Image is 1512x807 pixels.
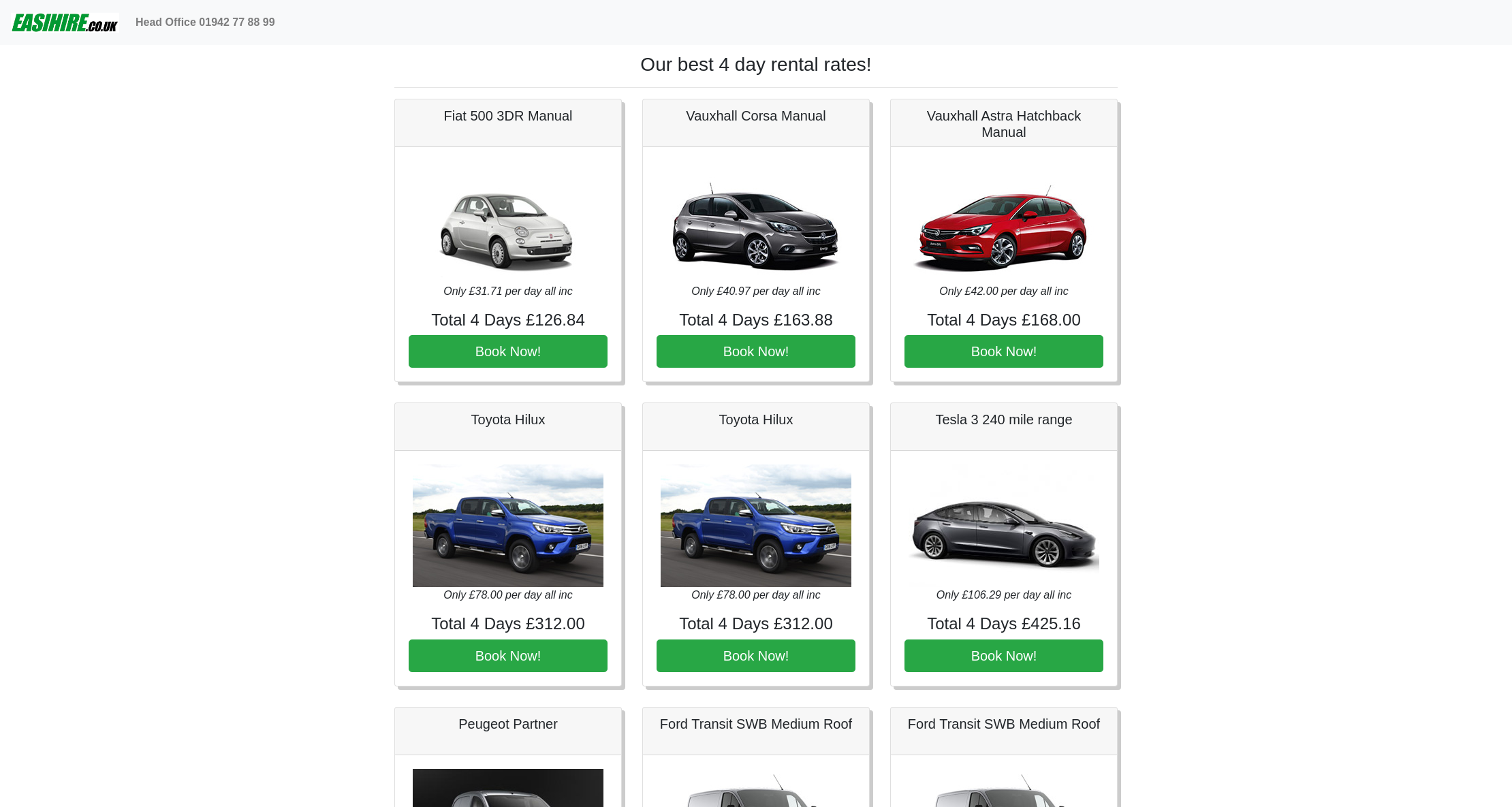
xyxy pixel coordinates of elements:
h5: Peugeot Partner [409,716,608,732]
h5: Fiat 500 3DR Manual [409,108,608,124]
img: Tesla 3 240 mile range [909,464,1099,587]
button: Book Now! [409,639,608,672]
h4: Total 4 Days £168.00 [904,311,1103,330]
img: Fiat 500 3DR Manual [413,161,603,283]
i: Only £40.97 per day all inc [691,285,820,297]
i: Only £42.00 per day all inc [939,285,1068,297]
h5: Toyota Hilux [409,411,608,428]
img: Toyota Hilux [413,464,603,587]
a: Head Office 01942 77 88 99 [130,9,281,36]
h5: Ford Transit SWB Medium Roof [904,716,1103,732]
h5: Vauxhall Astra Hatchback Manual [904,108,1103,140]
img: easihire_logo_small.png [11,9,119,36]
i: Only £78.00 per day all inc [443,589,572,601]
h5: Toyota Hilux [657,411,855,428]
h5: Tesla 3 240 mile range [904,411,1103,428]
h1: Our best 4 day rental rates! [394,53,1118,76]
i: Only £78.00 per day all inc [691,589,820,601]
img: Toyota Hilux [661,464,851,587]
button: Book Now! [904,335,1103,368]
h5: Ford Transit SWB Medium Roof [657,716,855,732]
img: Vauxhall Astra Hatchback Manual [909,161,1099,283]
button: Book Now! [904,639,1103,672]
i: Only £106.29 per day all inc [936,589,1071,601]
h5: Vauxhall Corsa Manual [657,108,855,124]
button: Book Now! [657,639,855,672]
button: Book Now! [409,335,608,368]
h4: Total 4 Days £163.88 [657,311,855,330]
h4: Total 4 Days £126.84 [409,311,608,330]
h4: Total 4 Days £312.00 [409,614,608,634]
b: Head Office 01942 77 88 99 [136,16,275,28]
button: Book Now! [657,335,855,368]
h4: Total 4 Days £425.16 [904,614,1103,634]
img: Vauxhall Corsa Manual [661,161,851,283]
i: Only £31.71 per day all inc [443,285,572,297]
h4: Total 4 Days £312.00 [657,614,855,634]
